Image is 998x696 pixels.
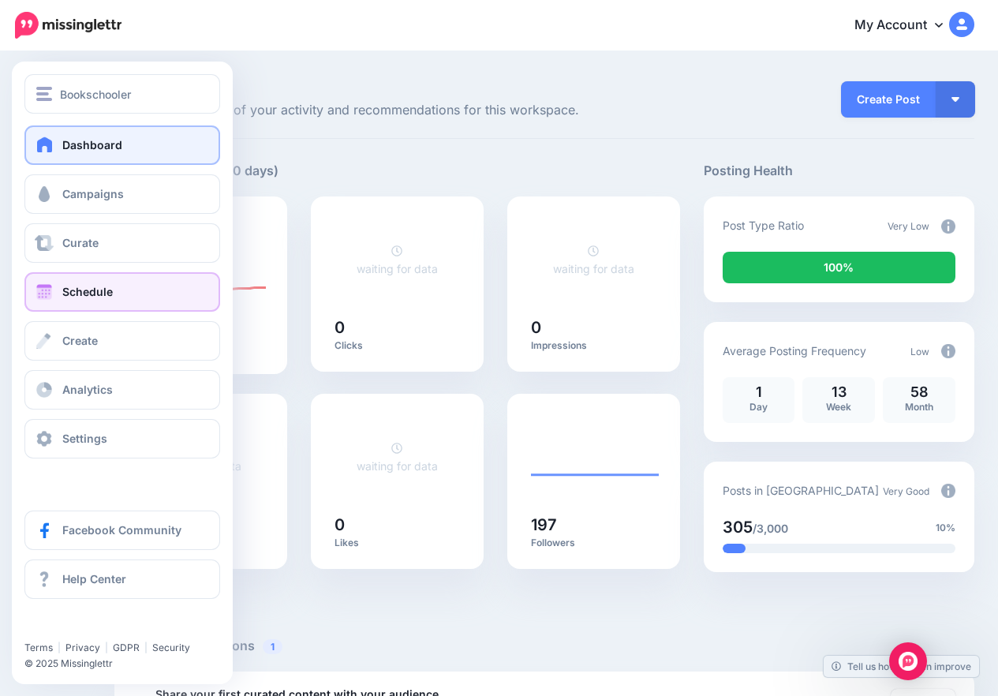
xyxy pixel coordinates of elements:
span: 1 [263,639,282,654]
img: info-circle-grey.png [941,219,955,234]
span: Here's an overview of your activity and recommendations for this workspace. [114,100,680,121]
a: My Account [839,6,974,45]
a: Help Center [24,559,220,599]
img: menu.png [36,87,52,101]
span: Help Center [62,572,126,586]
p: Followers [531,537,656,549]
a: Terms [24,642,53,653]
span: /3,000 [753,522,788,535]
span: Create [62,334,98,347]
span: Schedule [62,285,113,298]
a: Create [24,321,220,361]
span: 10% [936,520,955,536]
a: Facebook Community [24,511,220,550]
span: Bookschooler [60,85,131,103]
span: Dashboard [62,138,122,152]
a: Dashboard [24,125,220,165]
p: Impressions [531,339,656,352]
a: GDPR [113,642,140,653]
p: Likes [335,537,460,549]
span: | [105,642,108,653]
iframe: Twitter Follow Button [24,619,144,634]
a: waiting for data [357,244,438,275]
span: Month [905,401,933,413]
span: Very Low [888,220,929,232]
p: Average Posting Frequency [723,342,866,360]
h5: Recommended Actions [114,636,974,656]
a: Privacy [65,642,100,653]
a: Curate [24,223,220,263]
a: waiting for data [553,244,634,275]
p: Clicks [335,339,460,352]
p: Posts in [GEOGRAPHIC_DATA] [723,481,879,500]
img: arrow-down-white.png [951,97,959,102]
span: Very Good [883,485,929,497]
span: Facebook Community [62,523,181,537]
a: Create Post [841,81,936,118]
li: © 2025 Missinglettr [24,656,230,672]
a: Settings [24,419,220,458]
a: Schedule [24,272,220,312]
div: 10% of your posts in the last 30 days have been from Drip Campaigns [723,544,746,553]
span: | [58,642,61,653]
a: waiting for data [357,441,438,473]
p: 13 [810,385,867,399]
img: info-circle-grey.png [941,344,955,358]
h5: 0 [335,320,460,335]
h5: 197 [531,517,656,533]
div: 100% of your posts in the last 30 days were manually created (i.e. were not from Drip Campaigns o... [723,252,955,283]
h5: 0 [335,517,460,533]
img: info-circle-grey.png [941,484,955,498]
p: 1 [731,385,787,399]
span: Curate [62,236,99,249]
span: Low [910,346,929,357]
a: Tell us how we can improve [824,656,979,677]
a: Analytics [24,370,220,410]
span: Day [749,401,768,413]
span: 305 [723,518,753,537]
span: Campaigns [62,187,124,200]
p: Post Type Ratio [723,216,804,234]
a: Security [152,642,190,653]
button: Bookschooler [24,74,220,114]
span: Analytics [62,383,113,396]
a: Campaigns [24,174,220,214]
h5: Posting Health [704,161,974,181]
p: 58 [891,385,948,399]
h5: 0 [531,320,656,335]
span: | [144,642,148,653]
span: Settings [62,432,107,445]
div: Open Intercom Messenger [889,642,927,680]
span: Week [826,401,851,413]
img: Missinglettr [15,12,121,39]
